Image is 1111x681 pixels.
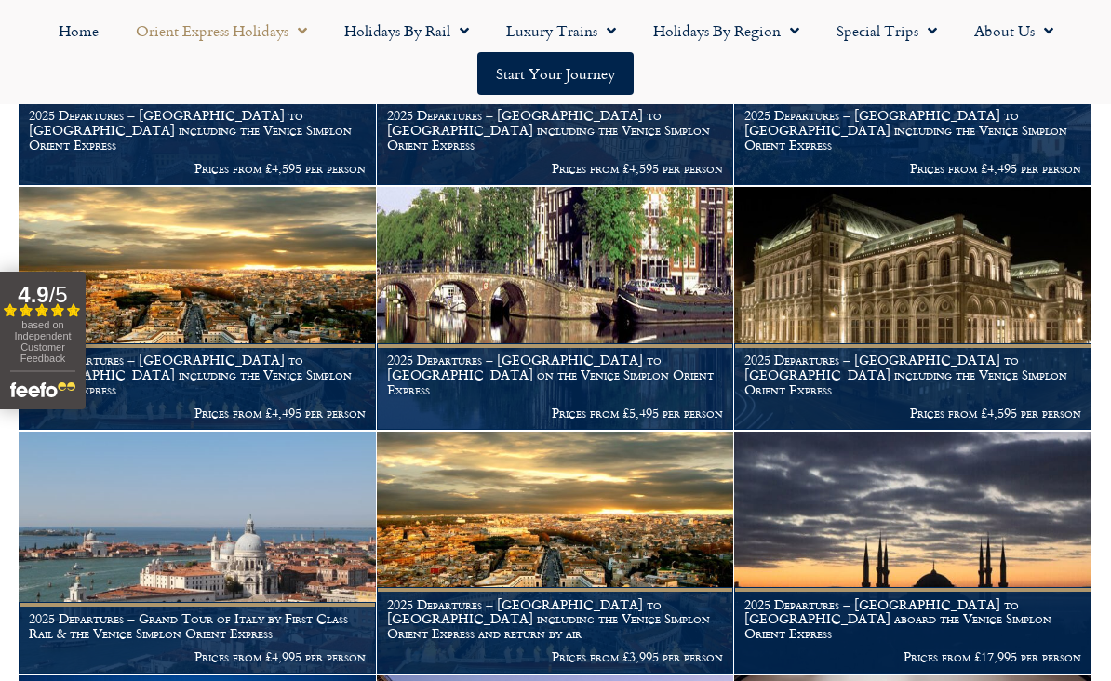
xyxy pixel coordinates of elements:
[744,353,1081,396] h1: 2025 Departures – [GEOGRAPHIC_DATA] to [GEOGRAPHIC_DATA] including the Venice Simplon Orient Express
[29,108,366,152] h1: 2025 Departures – [GEOGRAPHIC_DATA] to [GEOGRAPHIC_DATA] including the Venice Simplon Orient Express
[29,353,366,396] h1: 2025 Departures – [GEOGRAPHIC_DATA] to [GEOGRAPHIC_DATA] including the Venice Simplon Orient Express
[117,9,326,52] a: Orient Express Holidays
[29,161,366,176] p: Prices from £4,595 per person
[377,187,735,431] a: 2025 Departures – [GEOGRAPHIC_DATA] to [GEOGRAPHIC_DATA] on the Venice Simplon Orient Express Pri...
[744,597,1081,641] h1: 2025 Departures – [GEOGRAPHIC_DATA] to [GEOGRAPHIC_DATA] aboard the Venice Simplon Orient Express
[477,52,634,95] a: Start your Journey
[744,161,1081,176] p: Prices from £4,495 per person
[387,161,724,176] p: Prices from £4,595 per person
[734,432,1092,675] a: 2025 Departures – [GEOGRAPHIC_DATA] to [GEOGRAPHIC_DATA] aboard the Venice Simplon Orient Express...
[387,597,724,641] h1: 2025 Departures – [GEOGRAPHIC_DATA] to [GEOGRAPHIC_DATA] including the Venice Simplon Orient Expr...
[19,432,377,675] a: 2025 Departures – Grand Tour of Italy by First Class Rail & the Venice Simplon Orient Express Pri...
[956,9,1072,52] a: About Us
[387,649,724,664] p: Prices from £3,995 per person
[29,649,366,664] p: Prices from £4,995 per person
[387,353,724,396] h1: 2025 Departures – [GEOGRAPHIC_DATA] to [GEOGRAPHIC_DATA] on the Venice Simplon Orient Express
[744,406,1081,421] p: Prices from £4,595 per person
[326,9,488,52] a: Holidays by Rail
[19,187,377,431] a: 2025 Departures – [GEOGRAPHIC_DATA] to [GEOGRAPHIC_DATA] including the Venice Simplon Orient Expr...
[744,649,1081,664] p: Prices from £17,995 per person
[818,9,956,52] a: Special Trips
[9,9,1102,95] nav: Menu
[734,187,1092,431] a: 2025 Departures – [GEOGRAPHIC_DATA] to [GEOGRAPHIC_DATA] including the Venice Simplon Orient Expr...
[29,406,366,421] p: Prices from £4,495 per person
[29,611,366,641] h1: 2025 Departures – Grand Tour of Italy by First Class Rail & the Venice Simplon Orient Express
[387,406,724,421] p: Prices from £5,495 per person
[387,108,724,152] h1: 2025 Departures – [GEOGRAPHIC_DATA] to [GEOGRAPHIC_DATA] including the Venice Simplon Orient Express
[744,108,1081,152] h1: 2025 Departures – [GEOGRAPHIC_DATA] to [GEOGRAPHIC_DATA] including the Venice Simplon Orient Express
[488,9,635,52] a: Luxury Trains
[635,9,818,52] a: Holidays by Region
[40,9,117,52] a: Home
[377,432,735,675] a: 2025 Departures – [GEOGRAPHIC_DATA] to [GEOGRAPHIC_DATA] including the Venice Simplon Orient Expr...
